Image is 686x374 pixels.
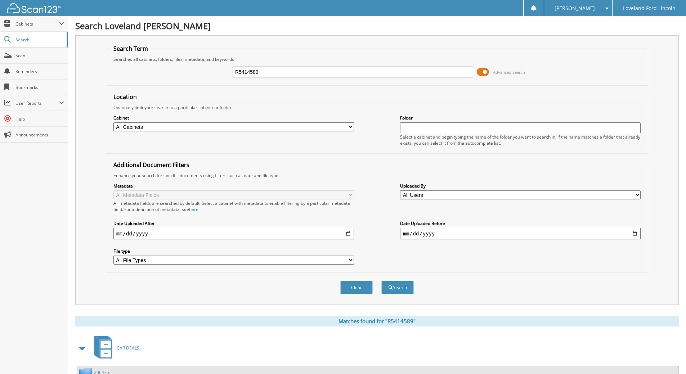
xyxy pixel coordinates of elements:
[110,45,152,53] legend: Search Term
[15,116,64,122] span: Help
[113,228,354,239] input: start
[113,220,354,226] label: Date Uploaded After
[110,93,140,101] legend: Location
[400,115,641,121] label: Folder
[400,183,641,189] label: Uploaded By
[340,281,373,294] button: Clear
[110,161,193,169] legend: Additional Document Filters
[113,200,354,212] div: All metadata fields are searched by default. Select a cabinet with metadata to enable filtering b...
[400,228,641,239] input: end
[15,37,63,43] span: Search
[189,206,198,212] a: here
[381,281,414,294] button: Search
[15,100,59,106] span: User Reports
[113,115,354,121] label: Cabinet
[400,134,641,146] div: Select a cabinet and begin typing the name of the folder you want to search in. If the name match...
[113,183,354,189] label: Metadata
[623,6,676,10] span: Loveland Ford Lincoln
[15,132,64,138] span: Announcements
[113,248,354,254] label: File type
[15,84,64,90] span: Bookmarks
[110,104,644,111] div: Optionally limit your search to a particular cabinet or folder
[555,6,595,10] span: [PERSON_NAME]
[493,69,525,75] span: Advanced Search
[400,220,641,226] label: Date Uploaded Before
[75,316,679,326] div: Matches found for "R5414589"
[15,53,64,59] span: Scan
[117,345,139,351] span: CAR DEALS
[15,68,64,75] span: Reminders
[110,56,644,62] div: Searches all cabinets, folders, files, metadata, and keywords
[110,172,644,179] div: Enhance your search for specific documents using filters such as date and file type.
[7,3,61,13] img: scan123-logo-white.svg
[15,21,59,27] span: Cabinets
[90,334,139,362] a: CAR DEALS
[75,20,679,32] h1: Search Loveland [PERSON_NAME]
